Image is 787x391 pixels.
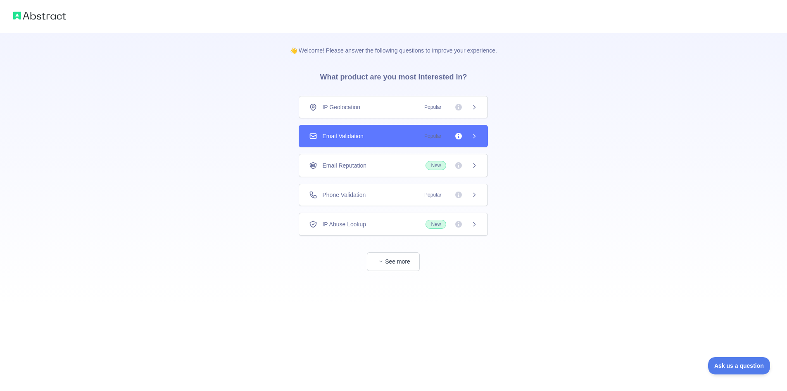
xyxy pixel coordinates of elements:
[426,161,446,170] span: New
[13,10,66,22] img: Abstract logo
[322,161,366,170] span: Email Reputation
[708,357,770,374] iframe: Toggle Customer Support
[307,55,480,96] h3: What product are you most interested in?
[419,132,446,140] span: Popular
[322,191,366,199] span: Phone Validation
[367,252,420,271] button: See more
[322,132,363,140] span: Email Validation
[322,103,360,111] span: IP Geolocation
[277,33,510,55] p: 👋 Welcome! Please answer the following questions to improve your experience.
[419,191,446,199] span: Popular
[419,103,446,111] span: Popular
[322,220,366,228] span: IP Abuse Lookup
[426,220,446,229] span: New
